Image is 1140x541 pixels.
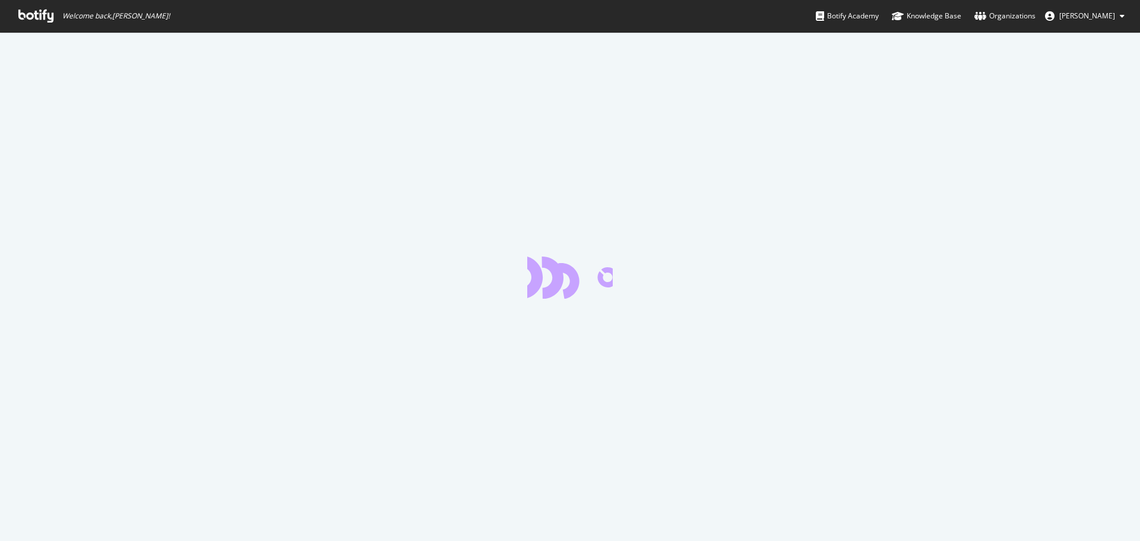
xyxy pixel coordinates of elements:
[62,11,170,21] span: Welcome back, [PERSON_NAME] !
[974,10,1035,22] div: Organizations
[1035,7,1134,26] button: [PERSON_NAME]
[892,10,961,22] div: Knowledge Base
[816,10,879,22] div: Botify Academy
[527,256,613,299] div: animation
[1059,11,1115,21] span: Michael Boulter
